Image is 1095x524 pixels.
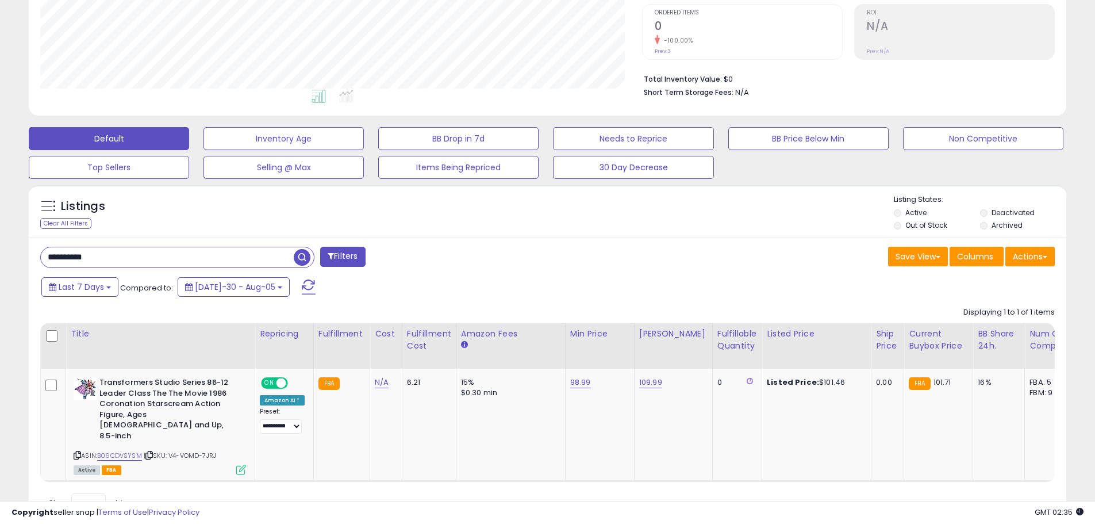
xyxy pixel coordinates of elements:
p: Listing States: [894,194,1066,205]
div: Amazon AI * [260,395,305,406]
a: Privacy Policy [149,507,199,518]
span: Columns [957,251,993,262]
small: FBA [318,377,340,390]
button: Default [29,127,189,150]
span: | SKU: V4-VOMD-7JRJ [144,451,216,460]
div: 6.21 [407,377,447,388]
div: BB Share 24h. [978,328,1020,352]
div: seller snap | | [11,507,199,518]
label: Archived [992,220,1023,230]
li: $0 [644,71,1046,85]
div: Repricing [260,328,309,340]
div: Displaying 1 to 1 of 1 items [963,307,1055,318]
label: Active [905,208,927,217]
span: Show: entries [49,498,132,508]
div: Preset: [260,408,305,434]
div: 0 [717,377,753,388]
button: Top Sellers [29,156,189,179]
div: Clear All Filters [40,218,91,229]
button: Non Competitive [903,127,1063,150]
div: Fulfillment [318,328,365,340]
span: All listings currently available for purchase on Amazon [74,465,100,475]
div: $0.30 min [461,388,556,398]
button: [DATE]-30 - Aug-05 [178,277,290,297]
button: 30 Day Decrease [553,156,713,179]
small: Prev: 3 [655,48,671,55]
button: BB Price Below Min [728,127,889,150]
button: Items Being Repriced [378,156,539,179]
div: 0.00 [876,377,895,388]
div: Fulfillable Quantity [717,328,757,352]
button: Inventory Age [203,127,364,150]
span: ROI [867,10,1054,16]
span: Last 7 Days [59,281,104,293]
b: Total Inventory Value: [644,74,722,84]
div: $101.46 [767,377,862,388]
small: Prev: N/A [867,48,889,55]
a: 98.99 [570,377,591,388]
span: Compared to: [120,282,173,293]
span: 101.71 [933,377,951,388]
span: Ordered Items [655,10,842,16]
button: Needs to Reprice [553,127,713,150]
b: Transformers Studio Series 86-12 Leader Class The The Movie 1986 Coronation Starscream Action Fig... [99,377,239,444]
span: 2025-08-13 02:35 GMT [1035,507,1084,518]
div: Current Buybox Price [909,328,968,352]
span: FBA [102,465,121,475]
div: Title [71,328,250,340]
button: Columns [950,247,1004,266]
div: [PERSON_NAME] [639,328,708,340]
small: FBA [909,377,930,390]
a: Terms of Use [98,507,147,518]
div: Min Price [570,328,629,340]
button: BB Drop in 7d [378,127,539,150]
button: Actions [1005,247,1055,266]
div: FBM: 9 [1029,388,1067,398]
strong: Copyright [11,507,53,518]
div: Amazon Fees [461,328,560,340]
a: N/A [375,377,389,388]
label: Deactivated [992,208,1035,217]
div: Fulfillment Cost [407,328,451,352]
h5: Listings [61,198,105,215]
span: ON [262,378,276,388]
button: Save View [888,247,948,266]
div: Listed Price [767,328,866,340]
small: Amazon Fees. [461,340,468,350]
button: Last 7 Days [41,277,118,297]
h2: N/A [867,20,1054,35]
div: ASIN: [74,377,246,473]
img: 51cOQCo+u7L._SL40_.jpg [74,377,97,400]
b: Short Term Storage Fees: [644,87,733,97]
span: [DATE]-30 - Aug-05 [195,281,275,293]
a: 109.99 [639,377,662,388]
div: FBA: 5 [1029,377,1067,388]
h2: 0 [655,20,842,35]
div: 16% [978,377,1016,388]
span: OFF [286,378,305,388]
small: -100.00% [660,36,693,45]
label: Out of Stock [905,220,947,230]
button: Filters [320,247,365,267]
div: Cost [375,328,397,340]
div: 15% [461,377,556,388]
div: Ship Price [876,328,899,352]
b: Listed Price: [767,377,819,388]
a: B09CDVSYSM [97,451,142,461]
button: Selling @ Max [203,156,364,179]
div: Num of Comp. [1029,328,1071,352]
span: N/A [735,87,749,98]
